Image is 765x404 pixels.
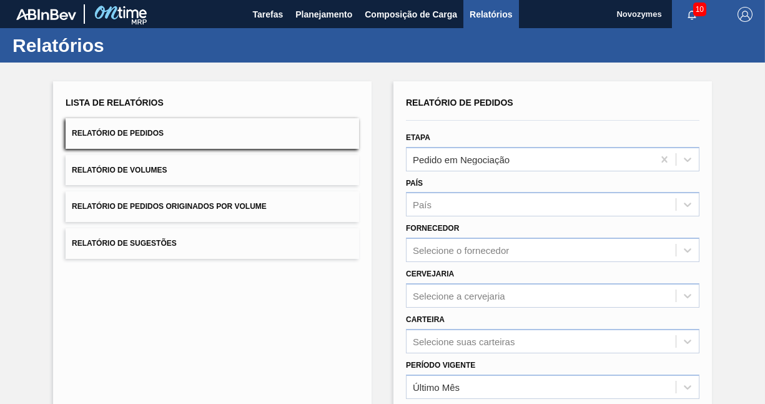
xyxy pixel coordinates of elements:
span: Lista de Relatórios [66,98,164,108]
button: Relatório de Pedidos [66,118,359,149]
div: Selecione o fornecedor [413,245,509,256]
label: Cervejaria [406,270,454,278]
span: Relatório de Sugestões [72,239,177,248]
label: País [406,179,423,188]
div: Pedido em Negociação [413,154,510,164]
div: Selecione a cervejaria [413,290,505,301]
img: Logout [738,7,753,22]
label: Período Vigente [406,361,475,370]
label: Etapa [406,133,430,142]
span: Composição de Carga [365,7,457,22]
span: Tarefas [252,7,283,22]
label: Carteira [406,315,445,324]
span: Relatório de Pedidos [72,129,164,138]
label: Fornecedor [406,224,459,233]
button: Notificações [672,6,712,23]
img: TNhmsLtSVTkK8tSr43FrP2fwEKptu5GPRR3wAAAABJRU5ErkJggg== [16,9,76,20]
button: Relatório de Pedidos Originados por Volume [66,191,359,222]
span: Planejamento [295,7,352,22]
div: Último Mês [413,381,460,392]
div: Selecione suas carteiras [413,336,515,346]
button: Relatório de Volumes [66,155,359,186]
h1: Relatórios [12,38,234,53]
span: Relatórios [470,7,512,22]
div: País [413,199,432,210]
span: Relatório de Pedidos [406,98,513,108]
button: Relatório de Sugestões [66,228,359,259]
span: 10 [693,3,706,16]
span: Relatório de Pedidos Originados por Volume [72,202,267,211]
span: Relatório de Volumes [72,166,167,174]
